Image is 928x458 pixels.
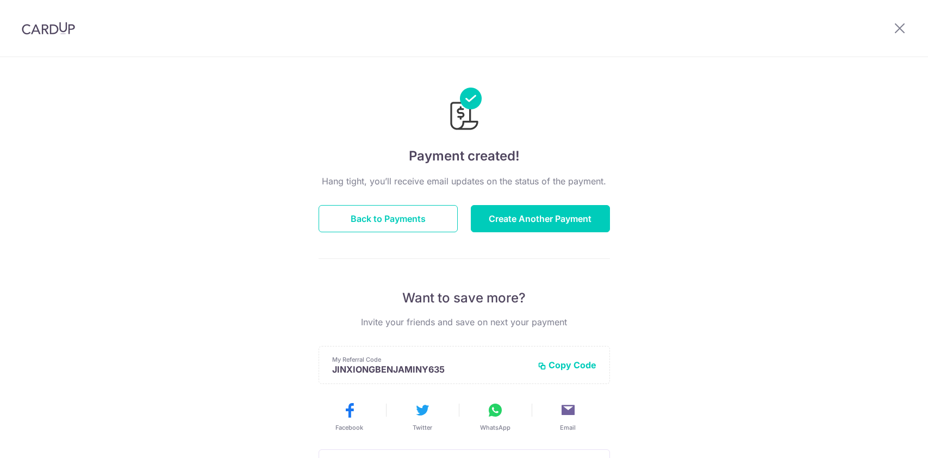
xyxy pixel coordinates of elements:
button: Email [536,401,600,432]
p: Invite your friends and save on next your payment [319,315,610,329]
button: Create Another Payment [471,205,610,232]
span: WhatsApp [480,423,510,432]
h4: Payment created! [319,146,610,166]
span: Email [560,423,576,432]
span: Facebook [335,423,363,432]
img: Payments [447,88,482,133]
p: My Referral Code [332,355,529,364]
span: Twitter [413,423,432,432]
p: Want to save more? [319,289,610,307]
button: Twitter [390,401,454,432]
button: WhatsApp [463,401,527,432]
button: Facebook [317,401,382,432]
img: CardUp [22,22,75,35]
button: Back to Payments [319,205,458,232]
p: Hang tight, you’ll receive email updates on the status of the payment. [319,175,610,188]
p: JINXIONGBENJAMINY635 [332,364,529,375]
button: Copy Code [538,360,596,370]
